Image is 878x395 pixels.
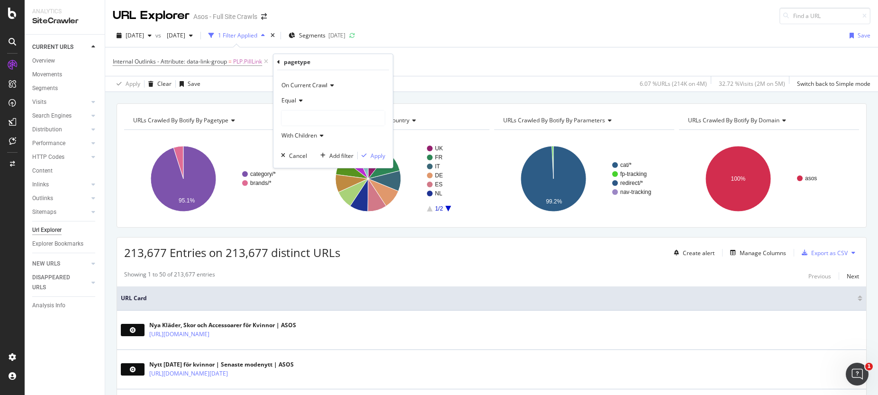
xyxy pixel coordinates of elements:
[32,193,53,203] div: Outlinks
[686,113,851,128] h4: URLs Crawled By Botify By domain
[113,8,190,24] div: URL Explorer
[435,190,443,197] text: NL
[277,151,307,160] button: Cancel
[32,83,98,93] a: Segments
[131,113,296,128] h4: URLs Crawled By Botify By pagetype
[133,116,228,124] span: URLs Crawled By Botify By pagetype
[124,138,304,220] svg: A chart.
[32,225,98,235] a: Url Explorer
[124,270,215,282] div: Showing 1 to 50 of 213,677 entries
[620,162,632,168] text: cat/*
[289,152,307,160] div: Cancel
[32,42,89,52] a: CURRENT URLS
[126,31,144,39] span: 2025 Aug. 19th
[494,138,674,220] svg: A chart.
[163,28,197,43] button: [DATE]
[32,16,97,27] div: SiteCrawler
[546,198,562,205] text: 99.2%
[309,138,489,220] svg: A chart.
[865,363,873,370] span: 1
[32,42,73,52] div: CURRENT URLS
[228,57,232,65] span: =
[121,324,145,336] img: main image
[435,145,443,152] text: UK
[731,175,745,182] text: 100%
[32,239,83,249] div: Explorer Bookmarks
[435,205,443,212] text: 1/2
[176,76,200,92] button: Save
[435,154,443,161] text: FR
[32,225,62,235] div: Url Explorer
[32,97,89,107] a: Visits
[620,171,647,177] text: fp-tracking
[121,294,855,303] span: URL Card
[435,172,443,179] text: DE
[435,181,443,188] text: ES
[371,152,385,160] div: Apply
[726,247,786,258] button: Manage Columns
[798,245,848,260] button: Export as CSV
[179,197,195,204] text: 95.1%
[846,28,870,43] button: Save
[281,81,327,89] span: On Current Crawl
[193,12,257,21] div: Asos - Full Site Crawls
[281,131,317,139] span: With Children
[317,151,353,160] button: Add filter
[358,151,385,160] button: Apply
[299,31,326,39] span: Segments
[113,76,140,92] button: Apply
[503,116,605,124] span: URLs Crawled By Botify By parameters
[269,31,277,40] div: times
[218,31,257,39] div: 1 Filter Applied
[32,138,65,148] div: Performance
[501,113,666,128] h4: URLs Crawled By Botify By parameters
[157,80,172,88] div: Clear
[808,272,831,280] div: Previous
[32,239,98,249] a: Explorer Bookmarks
[145,76,172,92] button: Clear
[32,125,89,135] a: Distribution
[32,111,72,121] div: Search Engines
[32,273,80,293] div: DISAPPEARED URLS
[281,96,296,104] span: Equal
[32,180,49,190] div: Inlinks
[250,180,272,186] text: brands/*
[688,116,779,124] span: URLs Crawled By Botify By domain
[846,363,869,386] iframe: Intercom live chat
[149,360,294,369] div: Nytt [DATE] för kvinnor | Senaste modenytt | ASOS
[779,8,870,24] input: Find a URL
[797,80,870,88] div: Switch back to Simple mode
[32,152,89,162] a: HTTP Codes
[808,270,831,282] button: Previous
[113,28,155,43] button: [DATE]
[32,56,98,66] a: Overview
[113,57,227,65] span: Internal Outlinks - Attribute: data-link-group
[270,56,308,67] button: Add Filter
[126,80,140,88] div: Apply
[32,193,89,203] a: Outlinks
[32,70,62,80] div: Movements
[32,56,55,66] div: Overview
[329,152,353,160] div: Add filter
[32,301,98,311] a: Analysis Info
[121,363,145,376] img: main image
[847,270,859,282] button: Next
[285,28,349,43] button: Segments[DATE]
[32,138,89,148] a: Performance
[233,55,262,68] span: PLP.PillLink
[793,76,870,92] button: Switch back to Simple mode
[261,13,267,20] div: arrow-right-arrow-left
[847,272,859,280] div: Next
[32,70,98,80] a: Movements
[683,249,715,257] div: Create alert
[719,80,785,88] div: 32.72 % Visits ( 2M on 5M )
[32,273,89,293] a: DISAPPEARED URLS
[679,138,859,220] svg: A chart.
[640,80,707,88] div: 6.07 % URLs ( 214K on 4M )
[32,259,60,269] div: NEW URLS
[205,28,269,43] button: 1 Filter Applied
[811,249,848,257] div: Export as CSV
